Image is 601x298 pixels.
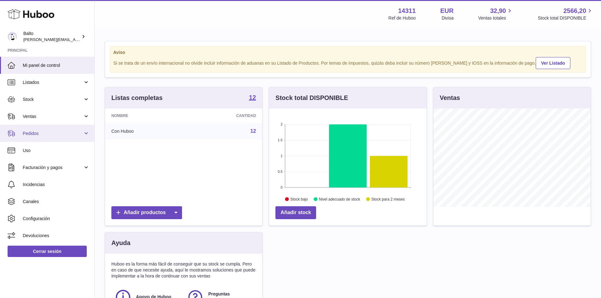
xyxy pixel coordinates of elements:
[536,57,570,69] a: Ver Listado
[111,239,130,247] h3: Ayuda
[371,197,405,202] text: Stock para 2 meses
[290,197,308,202] text: Stock bajo
[111,261,256,279] p: Huboo es la forma más fácil de conseguir que su stock se cumpla. Pero en caso de que necesite ayu...
[275,206,316,219] a: Añadir stock
[319,197,361,202] text: Nivel adecuado de stock
[113,50,582,56] strong: Aviso
[442,15,454,21] div: Divisa
[249,94,256,101] strong: 12
[105,123,187,139] td: Con Huboo
[478,15,513,21] span: Ventas totales
[440,94,460,102] h3: Ventas
[250,128,256,134] a: 12
[281,154,283,158] text: 1
[23,114,83,120] span: Ventas
[281,122,283,126] text: 2
[187,108,262,123] th: Cantidad
[478,7,513,21] a: 32,90 Ventas totales
[113,56,582,69] div: Si se trata de un envío internacional no olvide incluir información de aduanas en su Listado de P...
[23,37,127,42] span: [PERSON_NAME][EMAIL_ADDRESS][DOMAIN_NAME]
[538,15,593,21] span: Stock total DISPONIBLE
[278,138,283,142] text: 1.5
[398,7,416,15] strong: 14311
[23,79,83,85] span: Listados
[23,96,83,102] span: Stock
[23,31,80,43] div: Balto
[23,233,90,239] span: Devoluciones
[278,170,283,173] text: 0.5
[23,131,83,137] span: Pedidos
[23,182,90,188] span: Incidencias
[23,165,83,171] span: Facturación y pagos
[111,206,182,219] a: Añadir productos
[538,7,593,21] a: 2566,20 Stock total DISPONIBLE
[111,94,162,102] h3: Listas completas
[490,7,506,15] span: 32,90
[388,15,415,21] div: Ref de Huboo
[23,148,90,154] span: Uso
[275,94,348,102] h3: Stock total DISPONIBLE
[249,94,256,102] a: 12
[440,7,454,15] strong: EUR
[8,246,87,257] a: Cerrar sesión
[563,7,586,15] span: 2566,20
[281,185,283,189] text: 0
[23,62,90,68] span: Mi panel de control
[23,199,90,205] span: Canales
[8,32,17,41] img: laura@balto.es
[23,216,90,222] span: Configuración
[105,108,187,123] th: Nombre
